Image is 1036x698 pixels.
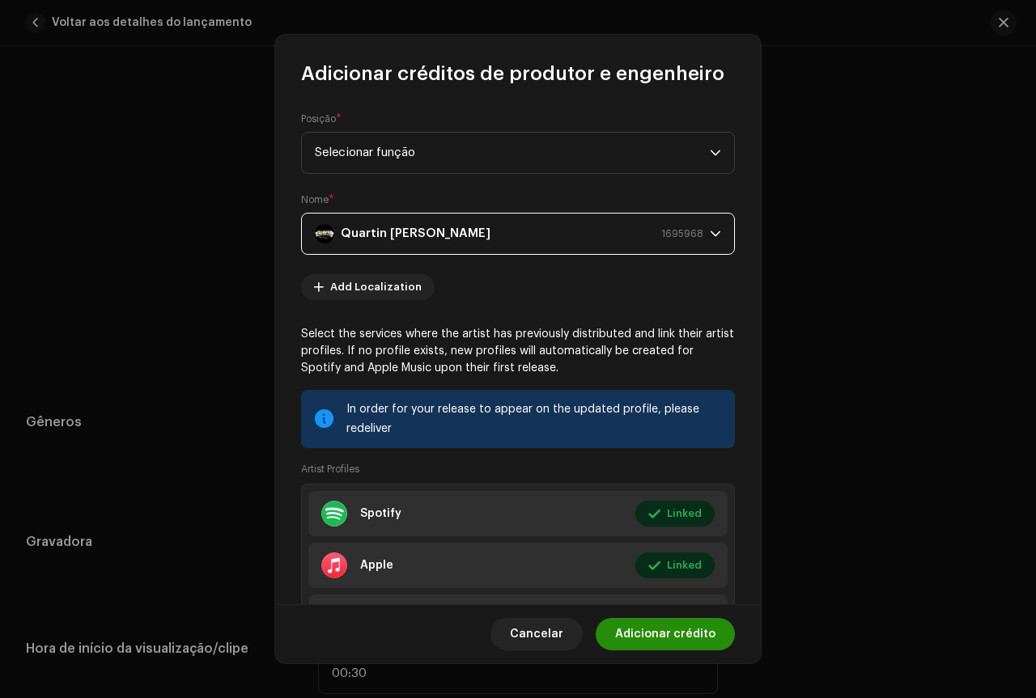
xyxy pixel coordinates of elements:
[596,618,735,650] button: Adicionar crédito
[360,507,401,520] div: Spotify
[667,549,702,582] span: Linked
[710,133,721,173] div: gatilho suspenso
[315,133,710,173] span: Producer
[315,146,415,159] font: Selecionar função
[301,195,329,205] font: Nome
[346,400,722,438] div: In order for your release to appear on the updated profile, please redeliver
[667,497,702,530] span: Linked
[635,552,715,578] button: Linked
[615,628,715,640] font: Adicionar crédito
[301,326,735,377] p: Select the services where the artist has previously distributed and link their artist profiles. I...
[315,214,710,254] span: Quartin Mandela
[341,214,490,254] strong: Quartin [PERSON_NAME]
[635,501,715,527] button: Linked
[710,214,721,254] div: gatilho suspenso
[661,214,703,254] span: 1695968
[301,461,359,477] small: Artist Profiles
[315,224,334,243] img: d73a4124-bee4-4741-867d-032a9d8bac96
[490,618,583,650] button: Cancelar
[301,64,724,83] font: Adicionar créditos de produtor e engenheiro
[360,559,393,572] div: Apple
[330,271,422,303] span: Add Localization
[301,274,435,300] button: Add Localization
[510,628,563,640] font: Cancelar
[301,114,336,124] font: Posição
